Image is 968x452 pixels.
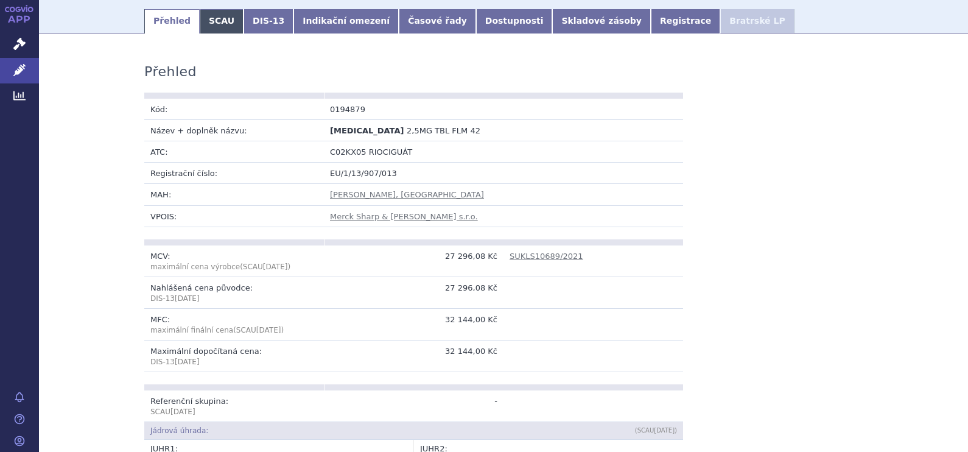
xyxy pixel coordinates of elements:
[635,427,677,434] span: (SCAU )
[552,9,650,34] a: Skladové zásoby
[324,163,683,184] td: EU/1/13/907/013
[324,99,503,120] td: 0194879
[144,390,324,422] td: Referenční skupina:
[144,422,503,439] td: Jádrová úhrada:
[150,357,318,367] p: DIS-13
[150,294,318,304] p: DIS-13
[144,184,324,205] td: MAH:
[293,9,399,34] a: Indikační omezení
[324,340,503,372] td: 32 144,00 Kč
[324,277,503,308] td: 27 296,08 Kč
[150,263,290,271] span: (SCAU )
[263,263,288,271] span: [DATE]
[233,326,284,334] span: (SCAU )
[144,99,324,120] td: Kód:
[144,277,324,308] td: Nahlášená cena původce:
[144,119,324,141] td: Název + doplněk názvu:
[200,9,244,34] a: SCAU
[144,64,197,80] h3: Přehled
[330,212,478,221] a: Merck Sharp & [PERSON_NAME] s.r.o.
[651,9,720,34] a: Registrace
[324,245,503,277] td: 27 296,08 Kč
[144,205,324,227] td: VPOIS:
[510,252,583,261] a: SUKLS10689/2021
[324,308,503,340] td: 32 144,00 Kč
[330,190,484,199] a: [PERSON_NAME], [GEOGRAPHIC_DATA]
[244,9,293,34] a: DIS-13
[369,147,412,157] span: RIOCIGUÁT
[399,9,476,34] a: Časové řady
[324,390,503,422] td: -
[330,147,367,157] span: C02KX05
[170,408,195,416] span: [DATE]
[256,326,281,334] span: [DATE]
[150,407,318,417] p: SCAU
[144,141,324,163] td: ATC:
[330,126,404,135] span: [MEDICAL_DATA]
[150,325,318,336] p: maximální finální cena
[150,263,240,271] span: maximální cena výrobce
[144,245,324,277] td: MCV:
[144,9,200,34] a: Přehled
[407,126,480,135] span: 2,5MG TBL FLM 42
[144,308,324,340] td: MFC:
[476,9,553,34] a: Dostupnosti
[654,427,675,434] span: [DATE]
[175,358,200,366] span: [DATE]
[144,340,324,372] td: Maximální dopočítaná cena:
[144,163,324,184] td: Registrační číslo:
[175,294,200,303] span: [DATE]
